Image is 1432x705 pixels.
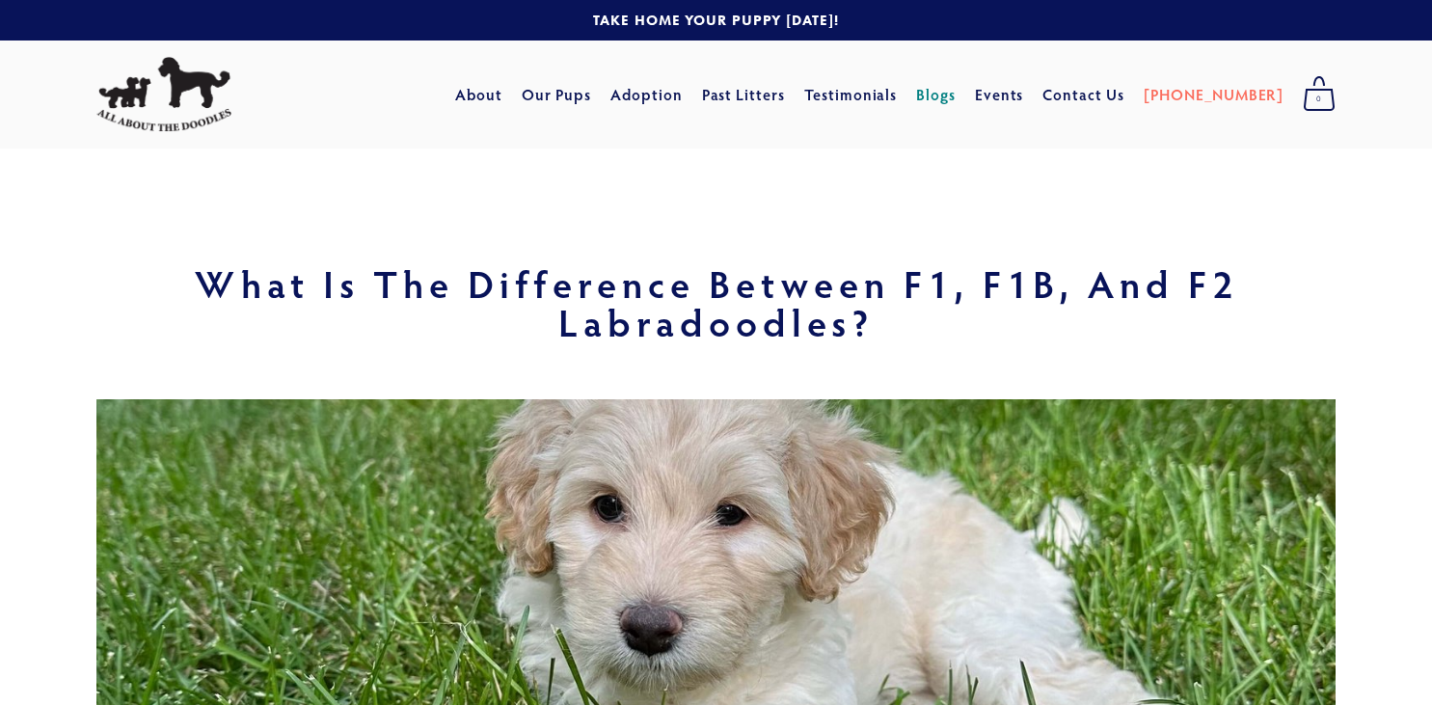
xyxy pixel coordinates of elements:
[916,77,956,112] a: Blogs
[96,57,231,132] img: All About The Doodles
[1293,70,1345,119] a: 0 items in cart
[1303,87,1336,112] span: 0
[522,77,592,112] a: Our Pups
[804,77,898,112] a: Testimonials
[96,264,1336,341] h1: What Is the Difference Between F1, F1B, and F2 Labradoodles?
[455,77,502,112] a: About
[702,84,786,104] a: Past Litters
[975,77,1024,112] a: Events
[1144,77,1283,112] a: [PHONE_NUMBER]
[1042,77,1124,112] a: Contact Us
[610,77,683,112] a: Adoption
